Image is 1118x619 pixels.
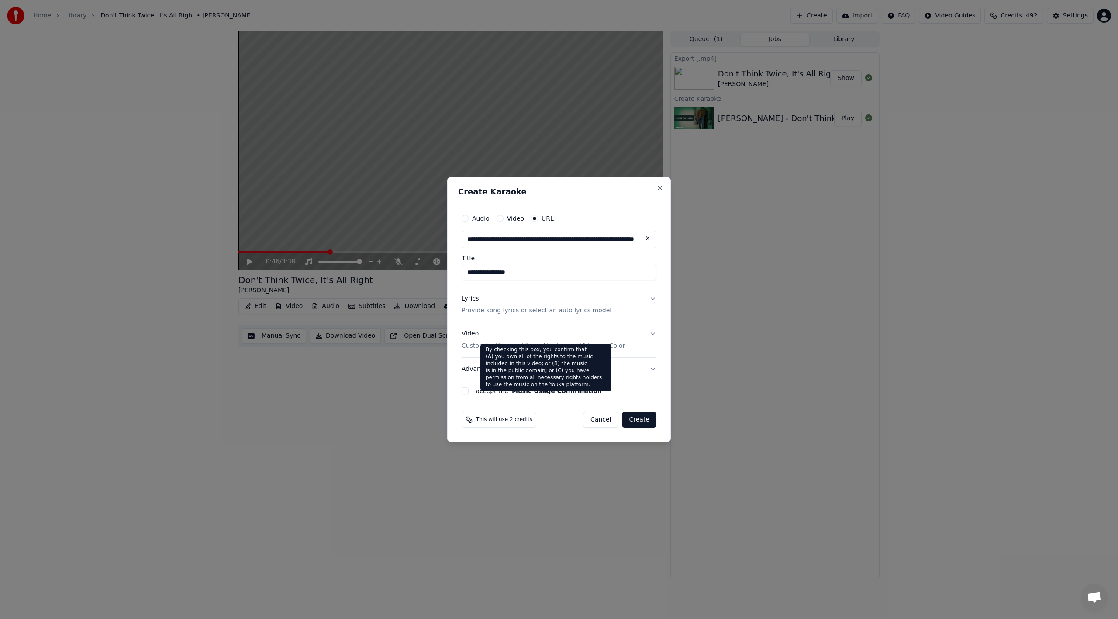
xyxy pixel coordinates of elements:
div: By checking this box, you confirm that (A) you own all of the rights to the music included in thi... [480,344,611,391]
p: Customize Karaoke Video: Use Image, Video, or Color [462,342,625,350]
div: Video [462,330,625,351]
label: Audio [472,215,490,221]
button: LyricsProvide song lyrics or select an auto lyrics model [462,287,656,322]
button: VideoCustomize Karaoke Video: Use Image, Video, or Color [462,323,656,358]
button: Advanced [462,358,656,380]
label: Title [462,255,656,261]
div: Lyrics [462,294,479,303]
span: This will use 2 credits [476,416,532,423]
p: Provide song lyrics or select an auto lyrics model [462,307,611,315]
h2: Create Karaoke [458,188,660,196]
button: I accept the [512,388,602,394]
label: Video [507,215,524,221]
label: URL [542,215,554,221]
button: Cancel [583,412,618,428]
label: I accept the [472,388,602,394]
button: Create [622,412,656,428]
